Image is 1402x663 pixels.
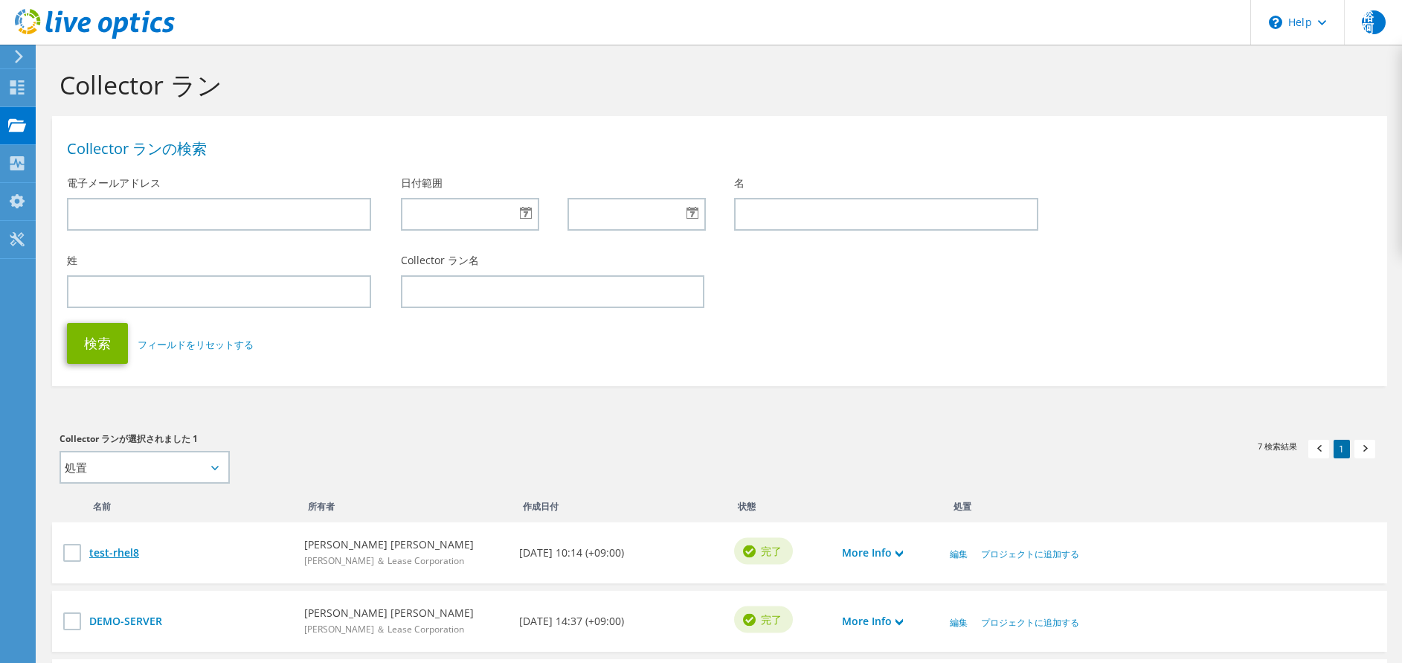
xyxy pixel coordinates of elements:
[1269,16,1282,29] svg: \n
[60,431,704,447] h3: Collector ランが選択されました 1
[304,537,474,553] b: [PERSON_NAME] [PERSON_NAME]
[89,545,289,561] a: test-rhel8
[981,548,1079,560] a: プロジェクトに追加する
[734,176,745,190] label: 名
[842,545,903,561] a: More Info
[981,616,1079,629] a: プロジェクトに追加する
[842,613,903,630] a: More Info
[67,253,77,268] label: 姓
[67,141,1365,156] h1: Collector ランの検索
[304,623,464,635] span: [PERSON_NAME] ＆ Lease Corporation
[297,491,512,515] div: 所有者
[401,253,479,268] label: Collector ラン名
[304,605,474,621] b: [PERSON_NAME] [PERSON_NAME]
[1258,440,1297,452] span: 7 検索結果
[519,613,624,630] b: [DATE] 14:37 (+09:00)
[727,491,835,515] div: 状態
[89,613,289,630] a: DEMO-SERVER
[67,176,161,190] label: 電子メールアドレス
[82,491,297,515] div: 名前
[761,612,782,628] span: 完了
[67,323,128,364] button: 検索
[1362,10,1386,34] span: 裕阿
[761,543,782,560] span: 完了
[138,338,254,351] a: フィールドをリセットする
[304,554,464,567] span: [PERSON_NAME] ＆ Lease Corporation
[1334,440,1350,458] a: 1
[512,491,727,515] div: 作成日付
[950,616,968,629] a: 編集
[519,545,624,561] b: [DATE] 10:14 (+09:00)
[60,69,1372,100] h1: Collector ラン
[401,176,443,190] label: 日付範囲
[950,548,968,560] a: 編集
[942,491,1372,515] div: 処置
